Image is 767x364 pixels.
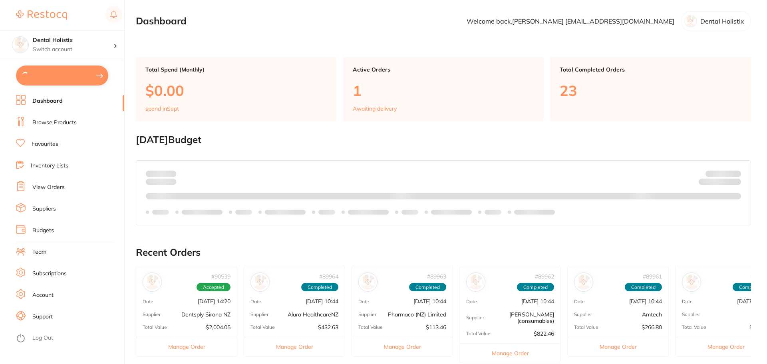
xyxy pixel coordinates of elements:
[265,209,306,215] p: Labels extended
[360,274,376,290] img: Pharmaco (NZ) Limited
[136,247,751,258] h2: Recent Orders
[318,209,335,215] p: Labels
[409,283,446,292] span: Completed
[288,311,338,318] p: Aluro HealthcareNZ
[146,177,176,187] p: month
[560,82,741,99] p: 23
[358,324,383,330] p: Total Value
[145,274,160,290] img: Dentsply Sirona NZ
[143,324,167,330] p: Total Value
[568,337,668,356] button: Manage Order
[250,299,261,304] p: Date
[682,324,706,330] p: Total Value
[466,331,491,336] p: Total Value
[353,105,397,112] p: Awaiting delivery
[560,66,741,73] p: Total Completed Orders
[625,283,662,292] span: Completed
[535,273,554,280] p: # 89962
[643,273,662,280] p: # 89961
[145,82,327,99] p: $0.00
[16,6,67,24] a: Restocq Logo
[427,273,446,280] p: # 89963
[574,324,598,330] p: Total Value
[358,299,369,304] p: Date
[16,10,67,20] img: Restocq Logo
[642,324,662,330] p: $266.80
[32,183,65,191] a: View Orders
[574,312,592,317] p: Supplier
[466,315,484,320] p: Supplier
[319,273,338,280] p: # 89964
[182,209,223,215] p: Labels extended
[32,313,53,321] a: Support
[682,299,693,304] p: Date
[32,248,46,256] a: Team
[136,134,751,145] h2: [DATE] Budget
[514,209,555,215] p: Labels extended
[629,298,662,304] p: [DATE] 10:44
[143,299,153,304] p: Date
[401,209,418,215] p: Labels
[460,343,560,363] button: Manage Order
[16,332,122,345] button: Log Out
[250,312,268,317] p: Supplier
[574,299,585,304] p: Date
[162,170,176,177] strong: $0.00
[32,97,63,105] a: Dashboard
[206,324,230,330] p: $2,004.05
[136,337,237,356] button: Manage Order
[468,274,483,290] img: Henry Schein Halas (consumables)
[431,209,472,215] p: Labels extended
[642,311,662,318] p: Amtech
[684,274,699,290] img: Oraltec
[32,291,54,299] a: Account
[353,66,535,73] p: Active Orders
[534,330,554,337] p: $822.46
[517,283,554,292] span: Completed
[235,209,252,215] p: Labels
[32,334,53,342] a: Log Out
[33,46,113,54] p: Switch account
[143,312,161,317] p: Supplier
[32,205,56,213] a: Suppliers
[343,57,544,121] a: Active Orders1Awaiting delivery
[705,170,741,177] p: Budget:
[181,311,230,318] p: Dentsply Sirona NZ
[146,170,176,177] p: Spent:
[198,298,230,304] p: [DATE] 14:20
[727,180,741,187] strong: $0.00
[348,209,389,215] p: Labels extended
[352,337,453,356] button: Manage Order
[32,227,54,235] a: Budgets
[550,57,751,121] a: Total Completed Orders23
[32,119,77,127] a: Browse Products
[250,324,275,330] p: Total Value
[152,209,169,215] p: Labels
[484,311,554,324] p: [PERSON_NAME] (consumables)
[725,170,741,177] strong: $NaN
[244,337,345,356] button: Manage Order
[12,37,28,53] img: Dental Holistix
[700,18,744,25] p: Dental Holistix
[301,283,338,292] span: Completed
[466,299,477,304] p: Date
[145,105,179,112] p: spend in Sept
[31,162,68,170] a: Inventory Lists
[211,273,230,280] p: # 90539
[358,312,376,317] p: Supplier
[682,312,700,317] p: Supplier
[413,298,446,304] p: [DATE] 10:44
[485,209,501,215] p: Labels
[467,18,674,25] p: Welcome back, [PERSON_NAME] [EMAIL_ADDRESS][DOMAIN_NAME]
[306,298,338,304] p: [DATE] 10:44
[353,82,535,99] p: 1
[576,274,591,290] img: Amtech
[136,16,187,27] h2: Dashboard
[388,311,446,318] p: Pharmaco (NZ) Limited
[136,57,337,121] a: Total Spend (Monthly)$0.00spend inSept
[32,140,58,148] a: Favourites
[521,298,554,304] p: [DATE] 10:44
[699,177,741,187] p: Remaining:
[426,324,446,330] p: $113.46
[197,283,230,292] span: Accepted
